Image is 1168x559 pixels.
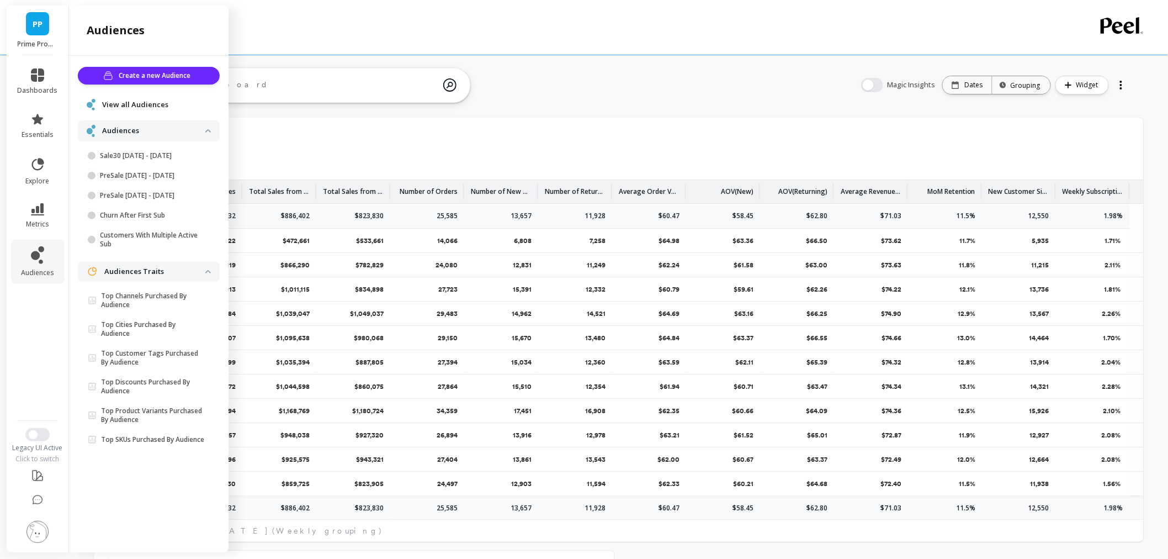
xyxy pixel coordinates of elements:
[1103,333,1123,343] p: 1.70%
[281,284,310,294] p: $1,011,115
[26,177,50,186] span: explore
[807,455,827,465] p: $63.37
[734,260,753,270] p: $61.58
[927,180,975,197] p: MoM Retention
[587,479,606,489] p: 11,594
[841,180,901,197] p: Average Revenue Per Customer (ARPC)
[732,212,753,220] p: $58.45
[888,80,938,91] span: Magic Insights
[280,430,310,440] p: $948,038
[1103,406,1123,416] p: 2.10%
[545,180,606,197] p: Number of Returning Orders
[806,333,827,343] p: $66.55
[1102,430,1123,440] p: 2.08%
[1031,479,1049,489] p: 11,938
[585,333,606,343] p: 13,480
[1032,236,1049,246] p: 5,935
[25,428,50,441] button: Switch to New UI
[1102,309,1123,319] p: 2.26%
[350,309,384,319] p: $1,049,037
[590,236,606,246] p: 7,258
[1055,76,1109,94] button: Widget
[1105,260,1123,270] p: 2.11%
[355,212,384,220] p: $823,830
[659,406,679,416] p: $62.35
[732,455,753,465] p: $60.67
[87,266,98,277] img: navigation item icon
[276,333,310,343] p: $1,095,638
[104,266,205,277] p: Audiences Traits
[1029,406,1049,416] p: 15,926
[659,333,679,343] p: $64.84
[437,504,458,513] p: 25,585
[437,212,458,220] p: 25,585
[965,81,983,89] p: Dates
[101,378,205,395] p: Top Discounts Purchased By Audience
[323,180,384,197] p: Total Sales from returning customers
[205,270,211,273] img: down caret icon
[1105,236,1123,246] p: 1.71%
[587,260,606,270] p: 11,249
[587,309,606,319] p: 14,521
[657,455,679,465] p: $62.00
[354,479,384,489] p: $823,905
[355,284,384,294] p: $834,898
[880,504,901,513] p: $71.03
[355,357,384,367] p: $887,805
[585,212,606,220] p: 11,928
[732,504,753,513] p: $58.45
[436,260,458,270] p: 24,080
[1028,212,1049,220] p: 12,550
[513,455,532,465] p: 13,861
[806,504,827,513] p: $62.80
[101,320,205,338] p: Top Cities Purchased By Audience
[734,430,753,440] p: $61.52
[511,212,532,220] p: 13,657
[659,479,679,489] p: $62.33
[959,382,975,392] p: 13.1%
[356,236,384,246] p: $533,661
[659,357,679,367] p: $63.59
[958,309,975,319] p: 12.9%
[882,430,901,440] p: $72.87
[733,479,753,489] p: $60.21
[881,455,901,465] p: $72.49
[100,171,205,180] p: PreSale [DATE] - [DATE]
[806,212,827,220] p: $62.80
[438,382,458,392] p: 27,864
[282,479,310,489] p: $859,725
[355,504,384,513] p: $823,830
[959,236,975,246] p: 11.7%
[512,333,532,343] p: 15,670
[806,479,827,489] p: $64.68
[721,180,753,197] p: AOV(New)
[806,309,827,319] p: $66.25
[734,309,753,319] p: $63.16
[512,382,532,392] p: 15,510
[778,180,827,197] p: AOV(Returning)
[959,284,975,294] p: 12.1%
[87,125,95,136] img: navigation item icon
[659,212,679,220] p: $60.47
[513,430,532,440] p: 13,916
[511,479,532,489] p: 12,903
[437,430,458,440] p: 26,894
[437,455,458,465] p: 27,404
[249,180,310,197] p: Total Sales from new customers
[957,333,975,343] p: 13.0%
[513,284,532,294] p: 15,391
[882,357,901,367] p: $74.32
[18,40,58,49] p: Prime Prometics™
[660,430,679,440] p: $63.21
[881,260,901,270] p: $73.63
[438,284,458,294] p: 27,723
[437,479,458,489] p: 24,497
[1030,309,1049,319] p: 13,567
[355,260,384,270] p: $782,829
[1104,212,1123,220] p: 1.98%
[958,406,975,416] p: 12.5%
[100,211,205,220] p: Churn After First Sub
[1031,357,1049,367] p: 13,914
[1104,504,1123,513] p: 1.98%
[1063,180,1123,197] p: Weekly Subscriptions Churn Rate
